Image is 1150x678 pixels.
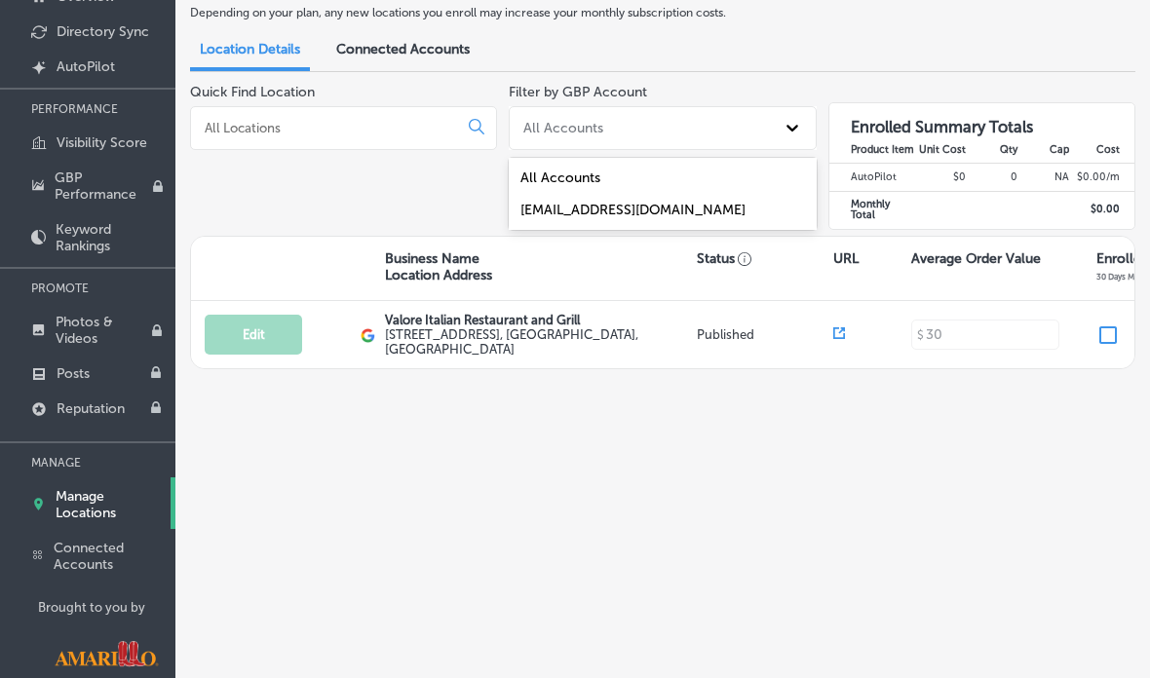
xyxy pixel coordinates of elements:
td: $ 0.00 [1070,191,1134,228]
p: Depending on your plan, any new locations you enroll may increase your monthly subscription costs. [190,6,805,19]
p: Brought to you by [38,600,175,615]
p: Photos & Videos [56,314,151,347]
p: Directory Sync [57,23,149,40]
td: NA [1018,164,1070,191]
button: Edit [205,315,302,355]
input: All Locations [203,119,453,136]
p: GBP Performance [55,169,152,203]
p: AutoPilot [57,58,115,75]
th: Unit Cost [915,136,967,164]
td: $ 0.00 /m [1070,164,1134,191]
td: 0 [967,164,1018,191]
p: Posts [57,365,90,382]
label: Filter by GBP Account [509,84,647,100]
td: AutoPilot [829,164,915,191]
h3: Enrolled Summary Totals [829,103,1134,136]
div: [EMAIL_ADDRESS][DOMAIN_NAME] [509,194,816,226]
td: Monthly Total [829,191,915,228]
p: Valore Italian Restaurant and Grill [385,313,692,327]
p: Keyword Rankings [56,221,166,254]
th: Cost [1070,136,1134,164]
strong: Product Item [851,143,914,156]
img: logo [361,328,375,343]
p: Visibility Score [57,134,147,151]
td: $0 [915,164,967,191]
p: Reputation [57,400,125,417]
p: Status [697,250,833,267]
div: All Accounts [523,120,603,136]
p: Business Name Location Address [385,250,492,283]
div: All Accounts [509,162,816,194]
p: Average Order Value [911,250,1041,267]
label: [STREET_ADDRESS] , [GEOGRAPHIC_DATA], [GEOGRAPHIC_DATA] [385,327,692,357]
th: Cap [1018,136,1070,164]
p: Manage Locations [56,488,163,521]
p: Published [697,327,833,342]
th: Qty [967,136,1018,164]
span: Location Details [200,41,300,57]
span: Connected Accounts [336,41,470,57]
p: URL [833,250,859,267]
p: Connected Accounts [54,540,166,573]
label: Quick Find Location [190,84,315,100]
